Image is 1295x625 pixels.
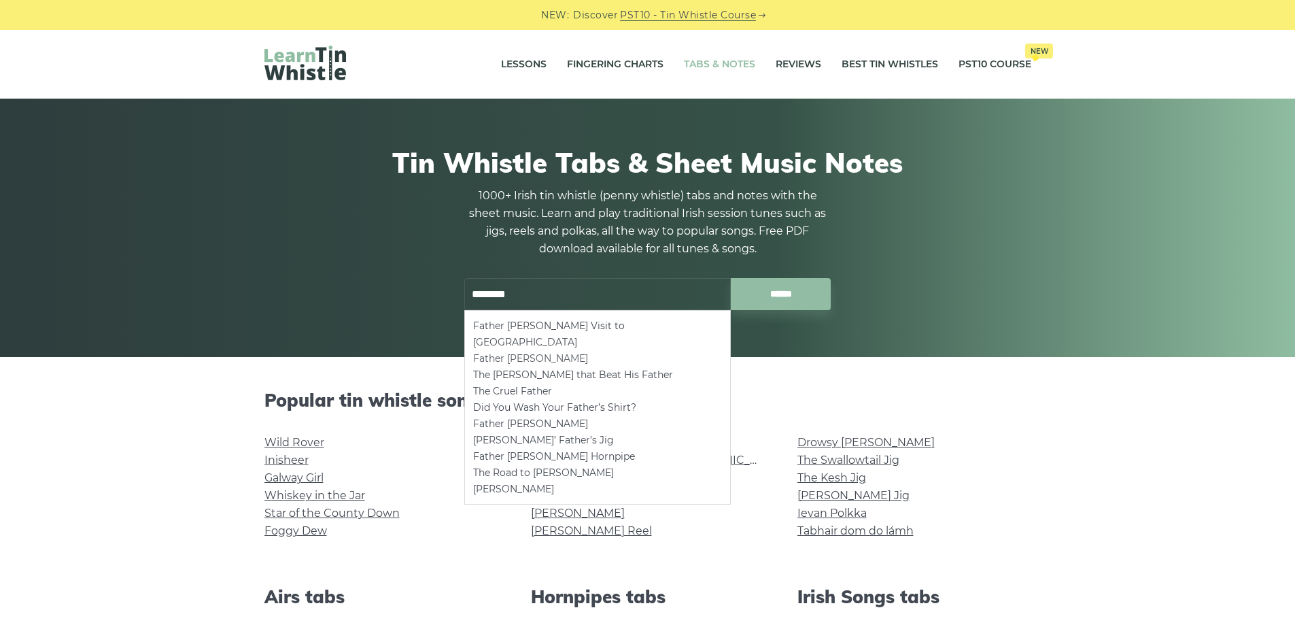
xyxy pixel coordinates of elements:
[797,436,935,449] a: Drowsy [PERSON_NAME]
[264,507,400,520] a: Star of the County Down
[264,586,498,607] h2: Airs tabs
[473,448,722,464] li: Father [PERSON_NAME] Hornpipe
[567,48,663,82] a: Fingering Charts
[264,46,346,80] img: LearnTinWhistle.com
[684,48,755,82] a: Tabs & Notes
[473,318,722,350] li: Father [PERSON_NAME] Visit to [GEOGRAPHIC_DATA]
[531,524,652,537] a: [PERSON_NAME] Reel
[473,350,722,367] li: Father [PERSON_NAME]
[797,471,866,484] a: The Kesh Jig
[473,383,722,399] li: The Cruel Father
[264,390,1031,411] h2: Popular tin whistle songs & tunes
[473,432,722,448] li: [PERSON_NAME]’ Father’s Jig
[531,586,765,607] h2: Hornpipes tabs
[264,489,365,502] a: Whiskey in the Jar
[473,481,722,497] li: [PERSON_NAME]
[531,507,625,520] a: [PERSON_NAME]
[264,436,324,449] a: Wild Rover
[501,48,547,82] a: Lessons
[842,48,938,82] a: Best Tin Whistles
[959,48,1031,82] a: PST10 CourseNew
[473,367,722,383] li: The [PERSON_NAME] that Beat His Father
[264,454,309,467] a: Inisheer
[797,507,867,520] a: Ievan Polkka
[473,416,722,432] li: Father [PERSON_NAME]
[264,146,1031,179] h1: Tin Whistle Tabs & Sheet Music Notes
[797,454,899,467] a: The Swallowtail Jig
[473,399,722,416] li: Did You Wash Your Father’s Shirt?
[1025,44,1053,58] span: New
[776,48,821,82] a: Reviews
[797,586,1031,607] h2: Irish Songs tabs
[797,489,910,502] a: [PERSON_NAME] Jig
[473,464,722,481] li: The Road to [PERSON_NAME]
[464,187,831,258] p: 1000+ Irish tin whistle (penny whistle) tabs and notes with the sheet music. Learn and play tradi...
[264,471,324,484] a: Galway Girl
[264,524,327,537] a: Foggy Dew
[797,524,914,537] a: Tabhair dom do lámh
